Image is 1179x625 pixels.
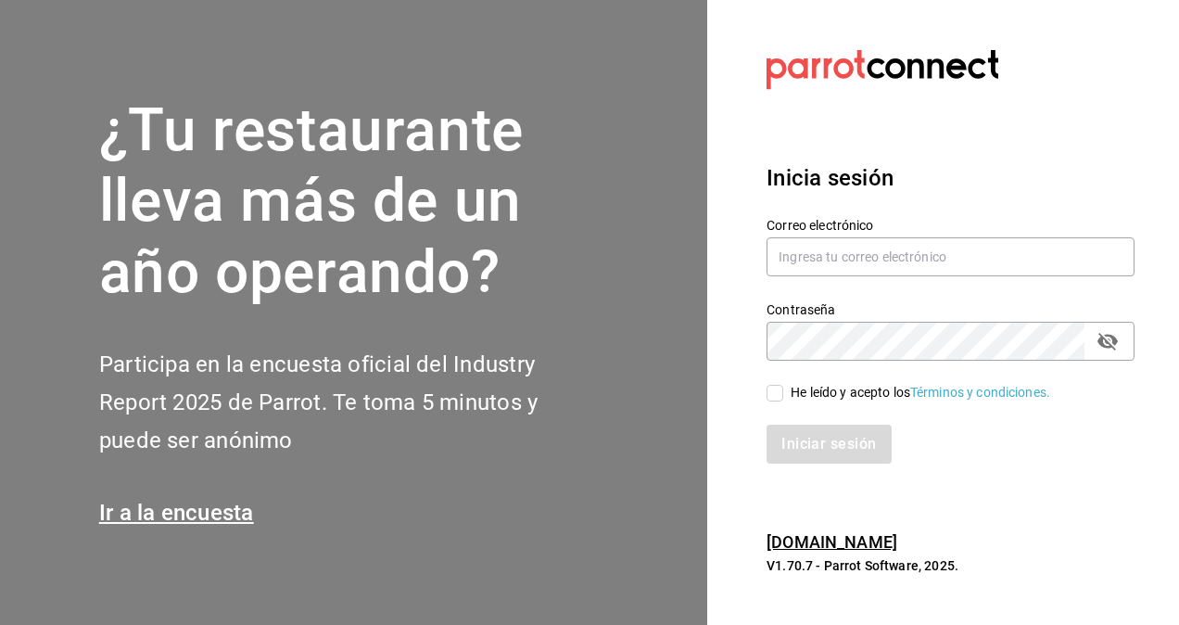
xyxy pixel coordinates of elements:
a: [DOMAIN_NAME] [767,532,897,552]
a: Ir a la encuesta [99,500,254,526]
h2: Participa en la encuesta oficial del Industry Report 2025 de Parrot. Te toma 5 minutos y puede se... [99,346,600,459]
a: Términos y condiciones. [910,385,1050,400]
h1: ¿Tu restaurante lleva más de un año operando? [99,96,600,309]
button: passwordField [1092,325,1123,357]
div: He leído y acepto los [791,383,1050,402]
input: Ingresa tu correo electrónico [767,237,1135,276]
h3: Inicia sesión [767,161,1135,195]
label: Contraseña [767,302,1135,315]
label: Correo electrónico [767,218,1135,231]
p: V1.70.7 - Parrot Software, 2025. [767,556,1135,575]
